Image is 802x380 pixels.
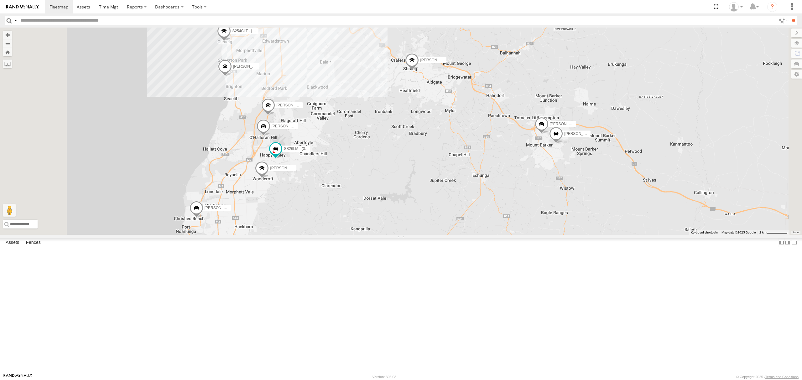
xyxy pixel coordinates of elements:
span: 2 km [759,231,766,234]
button: Map Scale: 2 km per 64 pixels [758,230,789,235]
a: Terms [793,231,799,234]
button: Zoom Home [3,48,12,56]
span: [PERSON_NAME] [272,124,303,129]
label: Map Settings [791,70,802,79]
label: Fences [23,238,44,247]
span: [PERSON_NAME] [564,131,595,136]
div: © Copyright 2025 - [736,375,799,379]
span: [PERSON_NAME] [205,206,236,210]
i: ? [767,2,777,12]
div: Version: 305.03 [372,375,396,379]
a: Terms and Conditions [765,375,799,379]
span: [PERSON_NAME] [276,103,307,107]
label: Hide Summary Table [791,238,797,247]
label: Search Filter Options [776,16,790,25]
button: Zoom in [3,31,12,39]
span: [PERSON_NAME] [233,64,264,69]
span: Map data ©2025 Google [721,231,756,234]
button: Keyboard shortcuts [691,230,718,235]
label: Dock Summary Table to the Right [784,238,791,247]
img: rand-logo.svg [6,5,39,9]
button: Drag Pegman onto the map to open Street View [3,204,16,217]
a: Visit our Website [3,374,32,380]
label: Dock Summary Table to the Left [778,238,784,247]
span: [PERSON_NAME] [420,58,451,63]
label: Search Query [13,16,18,25]
button: Zoom out [3,39,12,48]
label: Assets [3,238,22,247]
span: [PERSON_NAME] [550,122,581,126]
label: Measure [3,59,12,68]
div: Peter Lu [727,2,745,12]
span: SB26LM - (3P HINO) R7 [284,146,325,151]
span: S254CLT - [PERSON_NAME] [232,29,282,33]
span: [PERSON_NAME] [270,166,301,171]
